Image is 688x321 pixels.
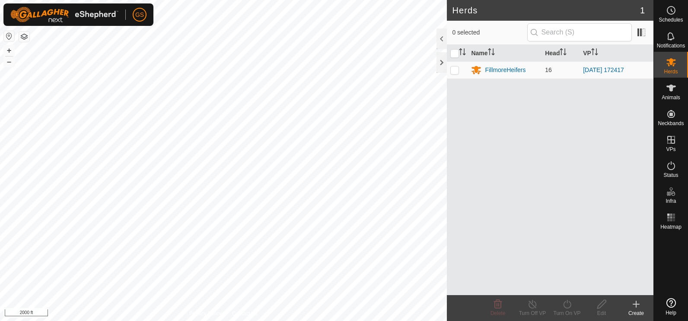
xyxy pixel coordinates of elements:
div: Turn Off VP [515,309,550,317]
span: GS [135,10,144,19]
span: Help [666,310,676,315]
p-sorticon: Activate to sort [488,50,495,57]
a: Privacy Policy [189,310,222,318]
p-sorticon: Activate to sort [591,50,598,57]
a: Contact Us [232,310,258,318]
span: 1 [640,4,645,17]
a: [DATE] 172417 [583,66,624,73]
th: VP [580,45,653,62]
span: Notifications [657,43,685,48]
span: Heatmap [660,224,682,230]
div: Create [619,309,653,317]
div: Turn On VP [550,309,584,317]
span: VPs [666,147,675,152]
span: Infra [666,198,676,204]
span: Neckbands [658,121,684,126]
h2: Herds [452,5,640,16]
span: Delete [491,310,506,316]
p-sorticon: Activate to sort [459,50,466,57]
th: Head [541,45,580,62]
th: Name [468,45,541,62]
button: – [4,57,14,67]
div: FillmoreHeifers [485,66,526,75]
p-sorticon: Activate to sort [560,50,567,57]
span: 0 selected [452,28,527,37]
img: Gallagher Logo [10,7,118,22]
span: Status [663,173,678,178]
span: Herds [664,69,678,74]
button: Reset Map [4,31,14,41]
input: Search (S) [527,23,632,41]
a: Help [654,295,688,319]
span: Schedules [659,17,683,22]
span: 16 [545,66,552,73]
button: Map Layers [19,31,29,42]
span: Animals [662,95,680,100]
button: + [4,45,14,56]
div: Edit [584,309,619,317]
